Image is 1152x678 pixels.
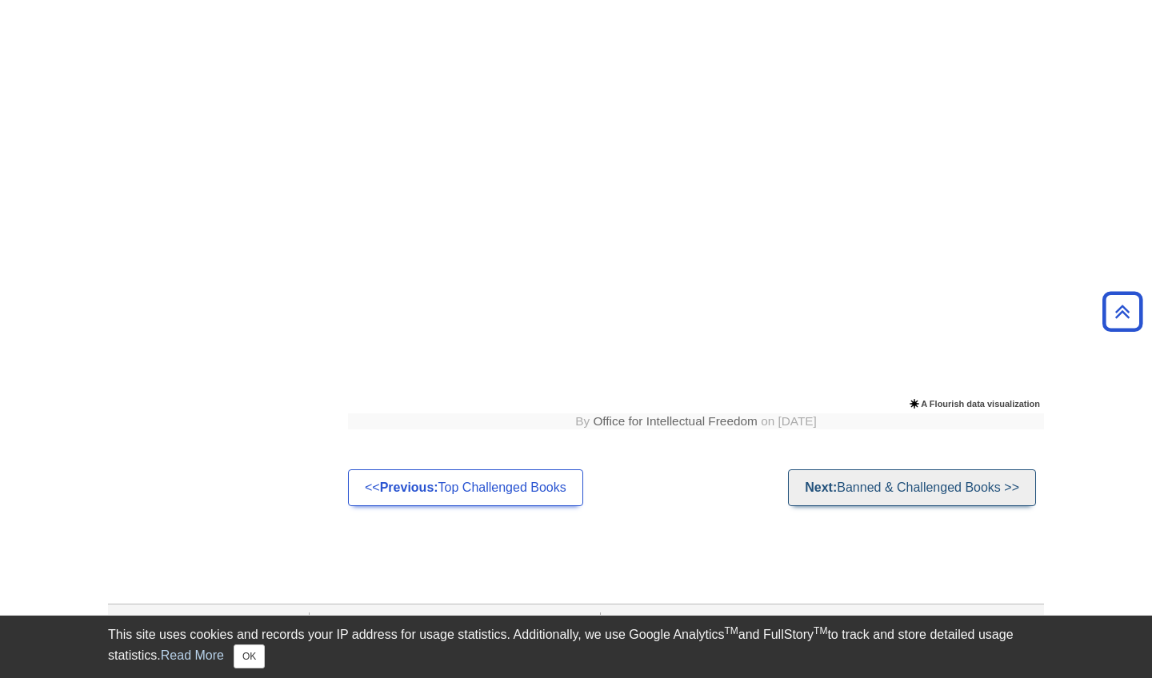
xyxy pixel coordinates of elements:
strong: Previous: [380,481,438,494]
a: Next:Banned & Challenged Books >> [788,469,1036,506]
a: Read More [161,648,224,662]
a: Office for Intellectual Freedom [593,414,757,428]
button: Close [234,644,265,668]
img: Flourish logo [910,399,919,409]
a: <<Previous:Top Challenged Books [348,469,583,506]
sup: TM [814,625,827,636]
sup: TM [724,625,738,636]
strong: Next: [805,481,837,494]
h2: By on [DATE] [348,413,1044,429]
div: This site uses cookies and records your IP address for usage statistics. Additionally, we use Goo... [108,625,1044,668]
a: Back to Top [1097,301,1148,322]
a: A Flourish data visualization [908,397,1040,410]
span: A Flourish data visualization [921,397,1040,411]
